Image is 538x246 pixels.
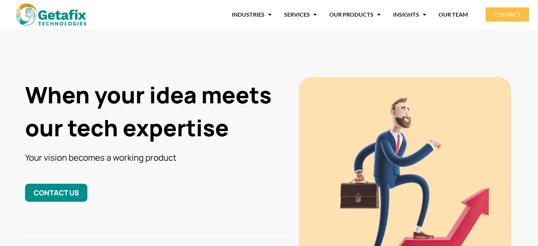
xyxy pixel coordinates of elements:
a: INDUSTRIES [232,6,272,23]
img: web and mobile application development company [16,4,86,25]
h1: When your idea meets our tech expertise [25,79,290,144]
a: CONTACT US [25,184,87,202]
a: SERVICES [284,6,317,23]
a: OUR TEAM [439,6,468,23]
a: INSIGHTS [393,6,426,23]
a: CONTACT [486,7,529,22]
h3: Your vision becomes a working product [25,151,290,163]
a: OUR PRODUCTS [329,6,381,23]
span: CONTACT US [34,188,79,198]
nav: Menu [106,6,468,23]
span: CONTACT [494,12,521,17]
